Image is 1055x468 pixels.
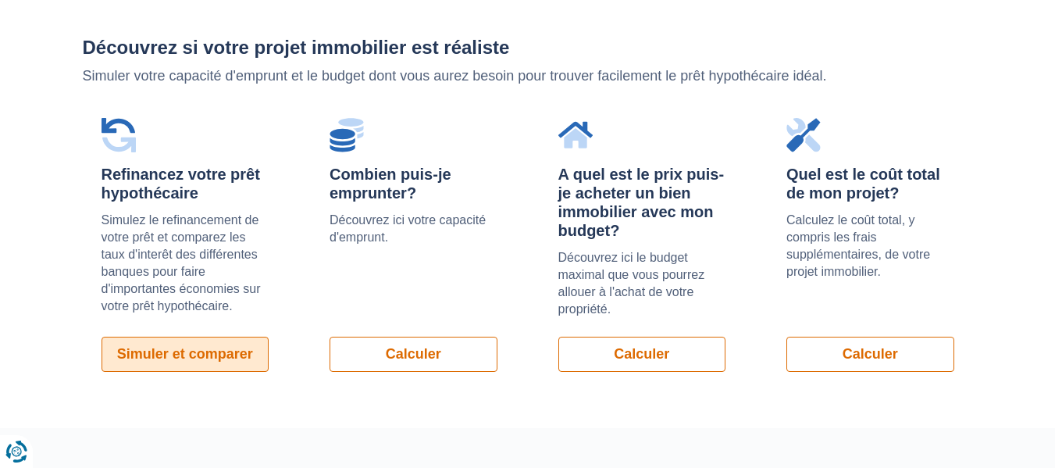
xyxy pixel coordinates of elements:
p: Découvrez ici le budget maximal que vous pourrez allouer à l'achat de votre propriété. [558,249,726,318]
div: Refinancez votre prêt hypothécaire [102,165,269,202]
p: Simulez le refinancement de votre prêt et comparez les taux d'interêt des différentes banques pou... [102,212,269,315]
a: Calculer [330,337,497,372]
h2: Découvrez si votre projet immobilier est réaliste [83,38,973,58]
p: Simuler votre capacité d'emprunt et le budget dont vous aurez besoin pour trouver facilement le p... [83,66,973,87]
div: Quel est le coût total de mon projet? [786,165,954,202]
img: Combien puis-je emprunter? [330,118,364,152]
p: Découvrez ici votre capacité d'emprunt. [330,212,497,246]
p: Calculez le coût total, y compris les frais supplémentaires, de votre projet immobilier. [786,212,954,280]
div: A quel est le prix puis-je acheter un bien immobilier avec mon budget? [558,165,726,240]
a: Simuler et comparer [102,337,269,372]
div: Combien puis-je emprunter? [330,165,497,202]
img: Quel est le coût total de mon projet? [786,118,821,152]
a: Calculer [786,337,954,372]
img: Refinancez votre prêt hypothécaire [102,118,136,152]
img: A quel est le prix puis-je acheter un bien immobilier avec mon budget? [558,118,593,152]
a: Calculer [558,337,726,372]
